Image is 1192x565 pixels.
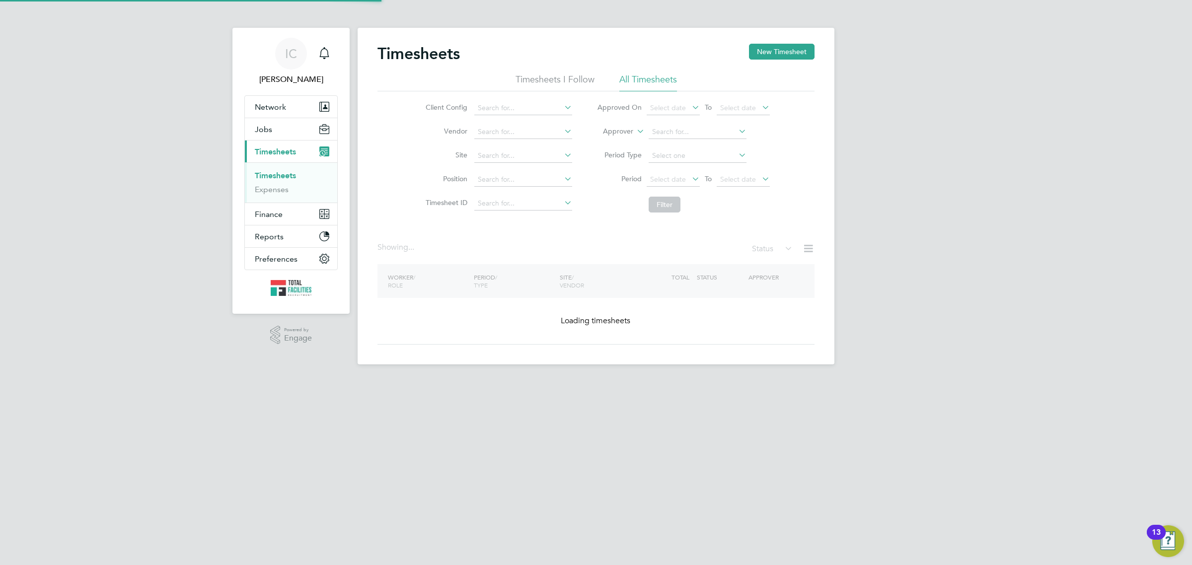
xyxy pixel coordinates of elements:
[423,103,467,112] label: Client Config
[423,127,467,136] label: Vendor
[474,197,572,211] input: Search for...
[245,162,337,203] div: Timesheets
[423,198,467,207] label: Timesheet ID
[474,173,572,187] input: Search for...
[749,44,815,60] button: New Timesheet
[474,125,572,139] input: Search for...
[650,103,686,112] span: Select date
[255,254,298,264] span: Preferences
[270,326,312,345] a: Powered byEngage
[245,96,337,118] button: Network
[720,103,756,112] span: Select date
[619,73,677,91] li: All Timesheets
[255,125,272,134] span: Jobs
[255,232,284,241] span: Reports
[377,242,416,253] div: Showing
[516,73,595,91] li: Timesheets I Follow
[244,280,338,296] a: Go to home page
[285,47,297,60] span: IC
[589,127,633,137] label: Approver
[649,125,746,139] input: Search for...
[245,141,337,162] button: Timesheets
[474,101,572,115] input: Search for...
[423,174,467,183] label: Position
[255,185,289,194] a: Expenses
[377,44,460,64] h2: Timesheets
[244,73,338,85] span: Isabelle Cowleard
[423,150,467,159] label: Site
[702,101,715,114] span: To
[232,28,350,314] nav: Main navigation
[255,171,296,180] a: Timesheets
[255,147,296,156] span: Timesheets
[752,242,795,256] div: Status
[597,103,642,112] label: Approved On
[271,280,311,296] img: tfrecruitment-logo-retina.png
[245,203,337,225] button: Finance
[649,197,680,212] button: Filter
[408,242,414,252] span: ...
[720,175,756,184] span: Select date
[284,334,312,343] span: Engage
[649,149,746,163] input: Select one
[244,38,338,85] a: IC[PERSON_NAME]
[702,172,715,185] span: To
[284,326,312,334] span: Powered by
[245,248,337,270] button: Preferences
[245,118,337,140] button: Jobs
[1152,525,1184,557] button: Open Resource Center, 13 new notifications
[597,174,642,183] label: Period
[1152,532,1161,545] div: 13
[255,102,286,112] span: Network
[255,210,283,219] span: Finance
[597,150,642,159] label: Period Type
[650,175,686,184] span: Select date
[245,225,337,247] button: Reports
[474,149,572,163] input: Search for...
